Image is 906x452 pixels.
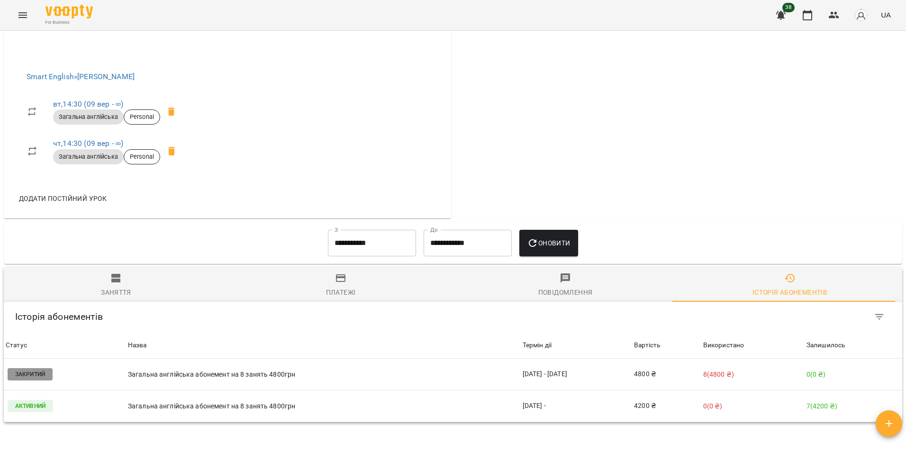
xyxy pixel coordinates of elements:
[881,10,891,20] span: UA
[128,370,519,380] p: Загальна англійська абонемент на 8 занять 4800грн
[124,153,160,161] span: Personal
[124,113,160,121] span: Personal
[8,368,53,380] p: Закритий
[752,287,827,298] div: Історія абонементів
[15,309,486,324] h6: Історія абонементів
[806,340,900,351] span: Залишилось
[538,287,593,298] div: Повідомлення
[877,6,895,24] button: UA
[519,230,578,256] button: Оновити
[45,5,93,18] img: Voopty Logo
[632,359,701,390] td: 4800 ₴
[521,359,633,390] td: [DATE] - [DATE]
[15,190,110,207] button: Додати постійний урок
[703,340,803,351] span: Використано
[634,340,699,351] span: Вартість
[53,99,123,108] a: вт,14:30 (09 вер - ∞)
[128,340,519,351] span: Назва
[45,19,93,26] span: For Business
[128,340,147,351] div: Sort
[703,401,803,411] p: 0 ( 0 ₴ )
[160,100,183,123] span: Видалити приватний урок Ольга Жигілій вт 14:30 клієнта Соломія Махно
[523,340,631,351] div: Термін дії
[128,401,519,411] p: Загальна англійська абонемент на 8 занять 4800грн
[703,370,803,380] p: 8 ( 4800 ₴ )
[53,139,123,148] a: чт,14:30 (09 вер - ∞)
[703,340,744,351] div: Використано
[326,287,356,298] div: Платежі
[527,237,570,249] span: Оновити
[8,400,53,412] p: Активний
[868,306,891,328] button: Filter Table
[4,302,902,332] div: Table Toolbar
[806,401,900,411] p: 7 ( 4200 ₴ )
[53,153,124,161] span: Загальна англійська
[6,340,27,351] div: Sort
[632,390,701,422] td: 4200 ₴
[27,72,135,81] a: Smart English»[PERSON_NAME]
[6,340,27,351] div: Статус
[634,340,660,351] div: Вартість
[854,9,868,22] img: avatar_s.png
[128,340,147,351] div: Назва
[11,4,34,27] button: Menu
[53,113,124,121] span: Загальна англійська
[160,140,183,163] span: Видалити приватний урок Ольга Жигілій чт 14:30 клієнта Соломія Махно
[101,287,131,298] div: Заняття
[782,3,795,12] span: 38
[703,340,744,351] div: Sort
[6,340,124,351] span: Статус
[19,193,107,204] span: Додати постійний урок
[634,340,660,351] div: Sort
[521,390,633,422] td: [DATE] -
[806,370,900,380] p: 0 ( 0 ₴ )
[806,340,845,351] div: Залишилось
[806,340,845,351] div: Sort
